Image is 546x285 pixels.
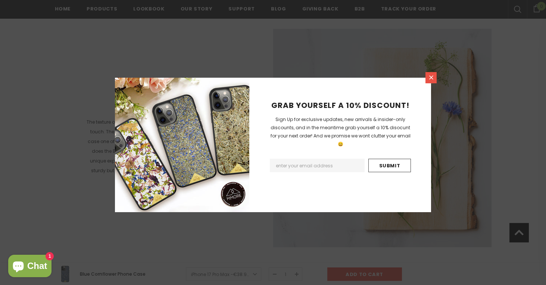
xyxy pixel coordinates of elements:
input: Email Address [270,159,365,172]
span: Sign Up for exclusive updates, new arrivals & insider-only discounts, and in the meantime grab yo... [271,116,411,147]
span: GRAB YOURSELF A 10% DISCOUNT! [271,100,409,111]
a: Close [425,72,437,83]
inbox-online-store-chat: Shopify online store chat [6,255,54,279]
input: Submit [368,159,411,172]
